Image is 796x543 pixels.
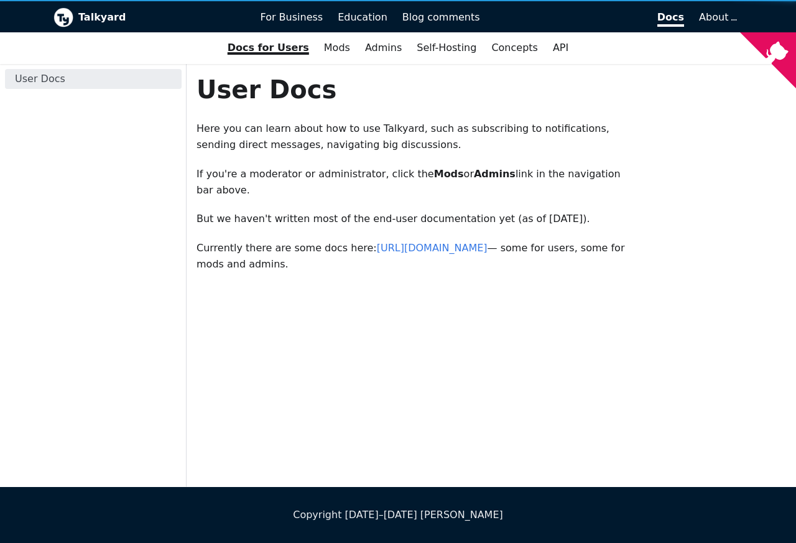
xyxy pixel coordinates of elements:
a: About [699,11,735,23]
h1: User Docs [197,74,634,105]
span: Docs [657,11,684,27]
p: But we haven't written most of the end-user documentation yet (as of [DATE]). [197,211,634,227]
a: [URL][DOMAIN_NAME] [377,242,488,254]
a: User Docs [5,69,182,89]
a: Concepts [484,37,545,58]
p: Currently there are some docs here: — some for users, some for mods and admins. [197,240,634,273]
a: Talkyard logoTalkyard [53,7,243,27]
p: Here you can learn about how to use Talkyard, such as subscribing to notifications, sending direc... [197,121,634,154]
a: Mods [317,37,358,58]
a: Education [330,7,395,28]
b: Talkyard [78,9,243,26]
a: Admins [358,37,409,58]
a: For Business [253,7,331,28]
a: Blog comments [395,7,488,28]
strong: Admins [474,168,516,180]
strong: Mods [434,168,464,180]
span: Blog comments [402,11,480,23]
a: API [545,37,576,58]
span: Education [338,11,387,23]
a: Docs for Users [220,37,317,58]
img: Talkyard logo [53,7,73,27]
a: Self-Hosting [409,37,484,58]
a: Docs [488,7,692,28]
p: If you're a moderator or administrator, click the or link in the navigation bar above. [197,166,634,199]
div: Copyright [DATE]–[DATE] [PERSON_NAME] [53,507,743,523]
span: For Business [261,11,323,23]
